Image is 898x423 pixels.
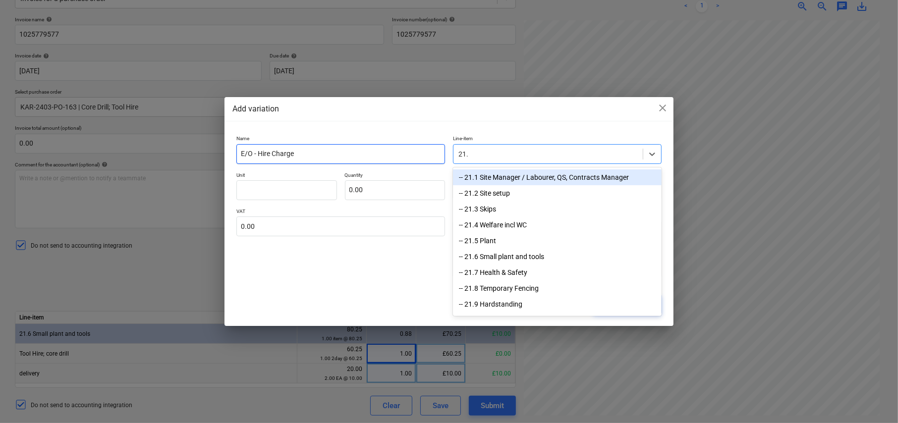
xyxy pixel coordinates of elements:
p: Line-item [453,135,662,144]
div: close [657,102,669,117]
div: -- 21.3 Skips [453,201,662,217]
div: -- 21.4 Welfare incl WC [453,217,662,233]
div: -- 21.7 Health & Safety [453,264,662,280]
iframe: Chat Widget [848,375,898,423]
div: -- 21.6 Small plant and tools [453,249,662,264]
div: Add variation [232,103,666,115]
p: Quantity [345,172,446,180]
div: -- 21.2 Site setup [453,185,662,201]
div: -- 21.10 Crane for steelwork [453,312,662,328]
div: -- 21.5 Plant [453,233,662,249]
p: Unit [236,172,337,180]
p: Name [236,135,445,144]
span: close [657,102,669,114]
div: -- 21.9 Hardstanding [453,296,662,312]
div: -- 21.8 Temporary Fencing [453,280,662,296]
div: -- 21.1 Site Manager / Labourer, QS, Contracts Manager [453,169,662,185]
p: VAT [236,208,445,216]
